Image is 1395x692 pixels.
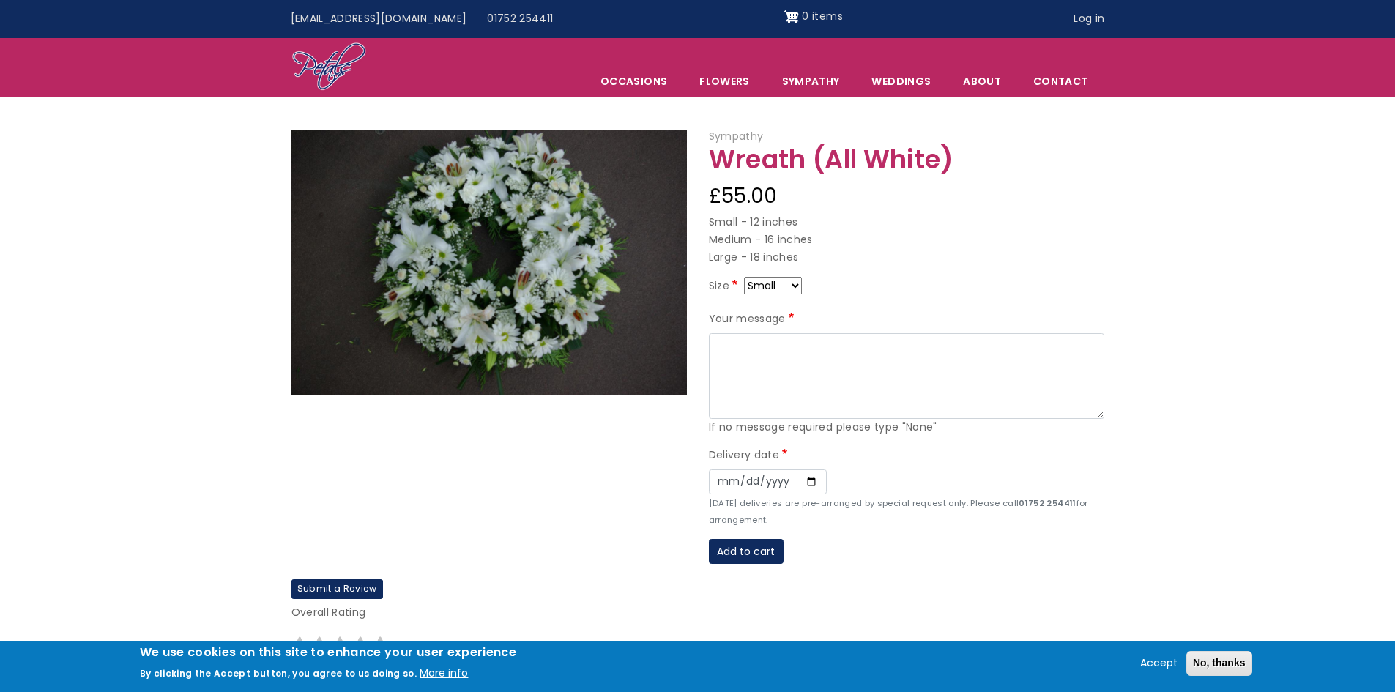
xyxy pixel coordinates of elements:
a: [EMAIL_ADDRESS][DOMAIN_NAME] [280,5,477,33]
a: Contact [1018,66,1103,97]
div: £55.00 [709,179,1104,214]
small: [DATE] deliveries are pre-arranged by special request only. Please call for arrangement. [709,497,1088,527]
label: Your message [709,310,797,328]
span: Occasions [585,66,682,97]
p: By clicking the Accept button, you agree to us doing so. [140,667,417,680]
span: Sympathy [709,129,764,144]
img: Home [291,42,367,93]
a: Sympathy [767,66,855,97]
img: Shopping cart [784,5,799,29]
label: Size [709,278,741,295]
p: Overall Rating [291,604,1104,622]
h1: Wreath (All White) [709,146,1104,174]
span: Weddings [856,66,946,97]
a: Log in [1063,5,1115,33]
a: Flowers [684,66,765,97]
a: Shopping cart 0 items [784,5,843,29]
h2: We use cookies on this site to enhance your user experience [140,644,517,661]
button: No, thanks [1186,651,1252,676]
img: Wreath (All White) [291,130,687,395]
a: About [948,66,1016,97]
span: 0 items [802,9,842,23]
a: 01752 254411 [477,5,563,33]
div: If no message required please type "None" [709,419,1104,436]
label: Delivery date [709,447,791,464]
button: Accept [1134,655,1183,672]
p: Small - 12 inches Medium - 16 inches Large - 18 inches [709,214,1104,267]
label: Submit a Review [291,579,383,599]
button: More info [420,665,468,682]
button: Add to cart [709,539,784,564]
strong: 01752 254411 [1019,497,1076,509]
